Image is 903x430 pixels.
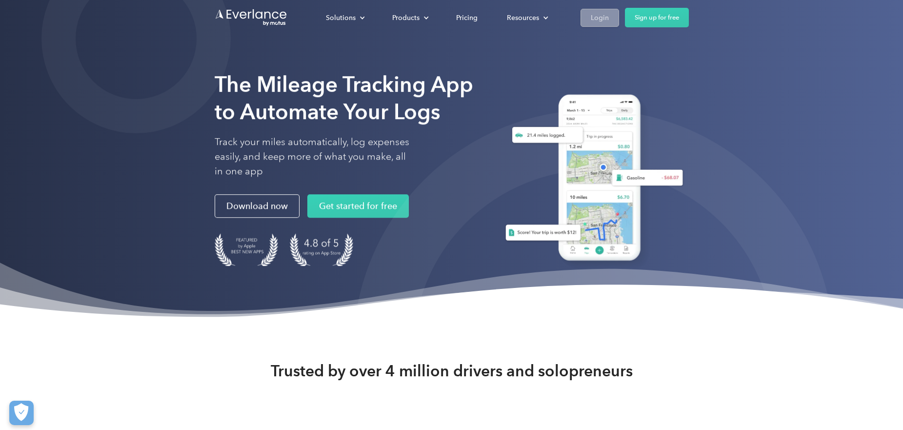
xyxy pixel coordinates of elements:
div: Resources [507,12,539,24]
a: Login [581,9,619,27]
div: Resources [497,9,556,26]
div: Products [382,9,437,26]
div: Pricing [456,12,478,24]
button: Cookies Settings [9,401,34,425]
a: Pricing [446,9,487,26]
a: Sign up for free [625,8,689,27]
p: Track your miles automatically, log expenses easily, and keep more of what you make, all in one app [215,135,410,179]
div: Login [591,12,609,24]
div: Products [392,12,420,24]
a: Get started for free [307,194,409,218]
a: Download now [215,194,300,218]
img: 4.9 out of 5 stars on the app store [290,233,353,266]
strong: Trusted by over 4 million drivers and solopreneurs [271,361,633,381]
img: Badge for Featured by Apple Best New Apps [215,233,278,266]
div: Solutions [316,9,373,26]
div: Solutions [326,12,356,24]
strong: The Mileage Tracking App to Automate Your Logs [215,71,473,124]
a: Go to homepage [215,8,288,27]
img: Everlance, mileage tracker app, expense tracking app [494,87,689,272]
